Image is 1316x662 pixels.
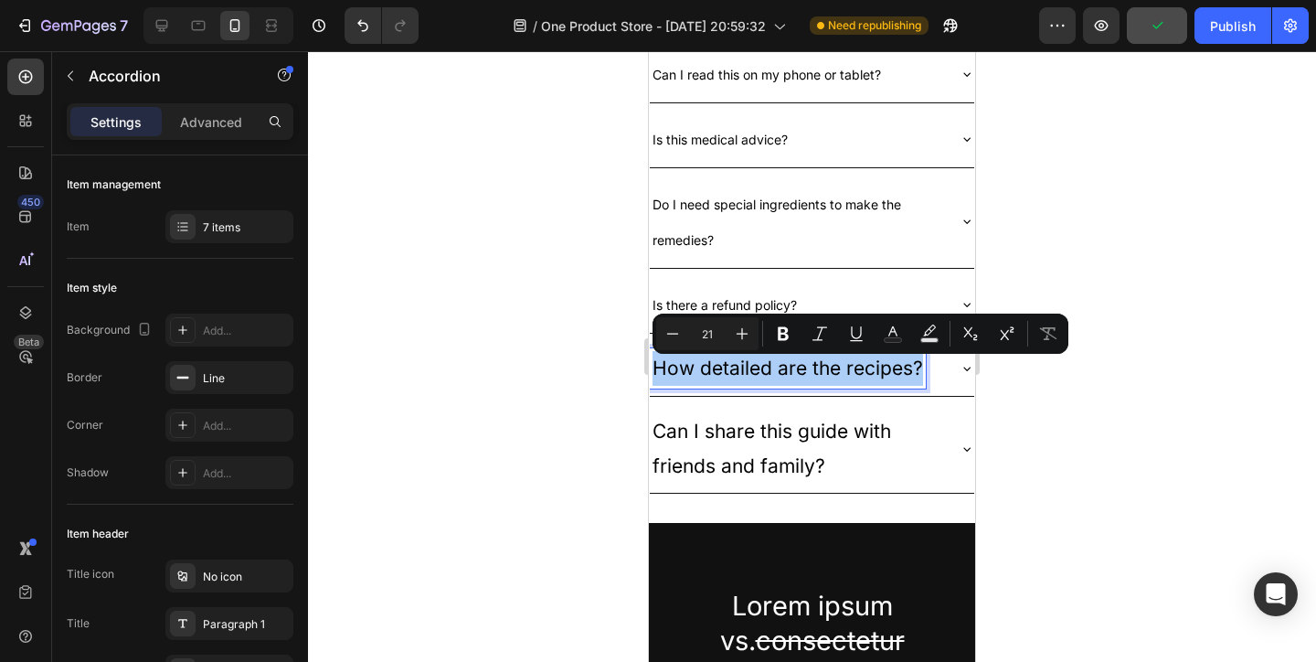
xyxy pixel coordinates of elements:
[90,112,142,132] p: Settings
[100,573,256,640] s: consectetur adipiscing
[120,15,128,37] p: 7
[203,465,289,482] div: Add...
[1254,572,1298,616] div: Open Intercom Messenger
[14,335,44,349] div: Beta
[653,314,1068,354] div: Editor contextual toolbar
[203,418,289,434] div: Add...
[67,526,129,542] div: Item header
[67,417,103,433] div: Corner
[1194,7,1271,44] button: Publish
[203,616,289,633] div: Paragraph 1
[828,17,921,34] span: Need republishing
[67,176,161,193] div: Item management
[345,7,419,44] div: Undo/Redo
[203,219,289,236] div: 7 items
[203,569,289,585] div: No icon
[67,615,90,632] div: Title
[180,112,242,132] p: Advanced
[67,219,90,235] div: Item
[203,323,289,339] div: Add...
[14,536,313,643] h2: Lorem ipsum vs.
[1210,16,1256,36] div: Publish
[533,16,537,36] span: /
[67,566,114,582] div: Title icon
[67,369,102,386] div: Border
[649,51,975,662] iframe: Design area
[17,195,44,209] div: 450
[7,7,136,44] button: 7
[203,370,289,387] div: Line
[89,65,244,87] p: Accordion
[67,464,109,481] div: Shadow
[67,318,155,343] div: Background
[67,280,117,296] div: Item style
[541,16,766,36] span: One Product Store - [DATE] 20:59:32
